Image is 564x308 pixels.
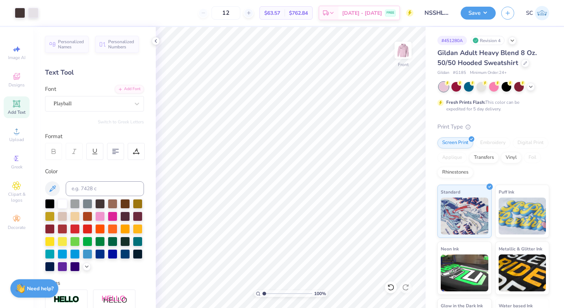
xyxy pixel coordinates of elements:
input: – – [211,6,240,20]
span: $762.84 [289,9,308,17]
span: Greek [11,164,23,170]
span: Puff Ink [499,188,514,196]
span: Metallic & Glitter Ink [499,245,542,253]
span: Gildan [437,70,449,76]
span: Image AI [8,55,25,61]
div: Color [45,167,144,176]
span: 100 % [314,290,326,297]
div: Foil [524,152,541,163]
div: Print Type [437,123,549,131]
div: # 451280A [437,36,467,45]
input: Untitled Design [419,6,455,20]
span: Standard [441,188,460,196]
div: Screen Print [437,137,473,148]
img: Metallic & Glitter Ink [499,254,546,291]
span: Minimum Order: 24 + [470,70,507,76]
div: Front [398,61,409,68]
div: Applique [437,152,467,163]
span: Add Text [8,109,25,115]
label: Font [45,85,56,93]
a: SC [526,6,549,20]
span: [DATE] - [DATE] [342,9,382,17]
span: FREE [386,10,394,16]
img: Shadow [102,295,127,304]
div: Transfers [469,152,499,163]
span: Gildan Adult Heavy Blend 8 Oz. 50/50 Hooded Sweatshirt [437,48,537,67]
button: Save [461,7,496,20]
div: Add Font [115,85,144,93]
div: Revision 4 [471,36,505,45]
span: Clipart & logos [4,191,30,203]
button: Switch to Greek Letters [98,119,144,125]
span: Upload [9,137,24,143]
img: Puff Ink [499,198,546,235]
img: Standard [441,198,488,235]
span: # G185 [453,70,466,76]
img: Neon Ink [441,254,488,291]
div: Digital Print [513,137,548,148]
strong: Need help? [27,285,54,292]
span: Personalized Numbers [108,39,134,49]
div: Vinyl [501,152,522,163]
div: Text Tool [45,68,144,78]
span: Neon Ink [441,245,459,253]
div: Styles [45,279,144,287]
img: Front [396,43,410,58]
div: This color can be expedited for 5 day delivery. [446,99,537,112]
span: Designs [8,82,25,88]
span: Personalized Names [58,39,84,49]
div: Rhinestones [437,167,473,178]
input: e.g. 7428 c [66,181,144,196]
div: Embroidery [475,137,510,148]
span: $63.57 [264,9,280,17]
div: Format [45,132,145,141]
span: SC [526,9,533,17]
img: Sadie Case [535,6,549,20]
span: Decorate [8,225,25,230]
img: Stroke [54,295,79,304]
strong: Fresh Prints Flash: [446,99,485,105]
